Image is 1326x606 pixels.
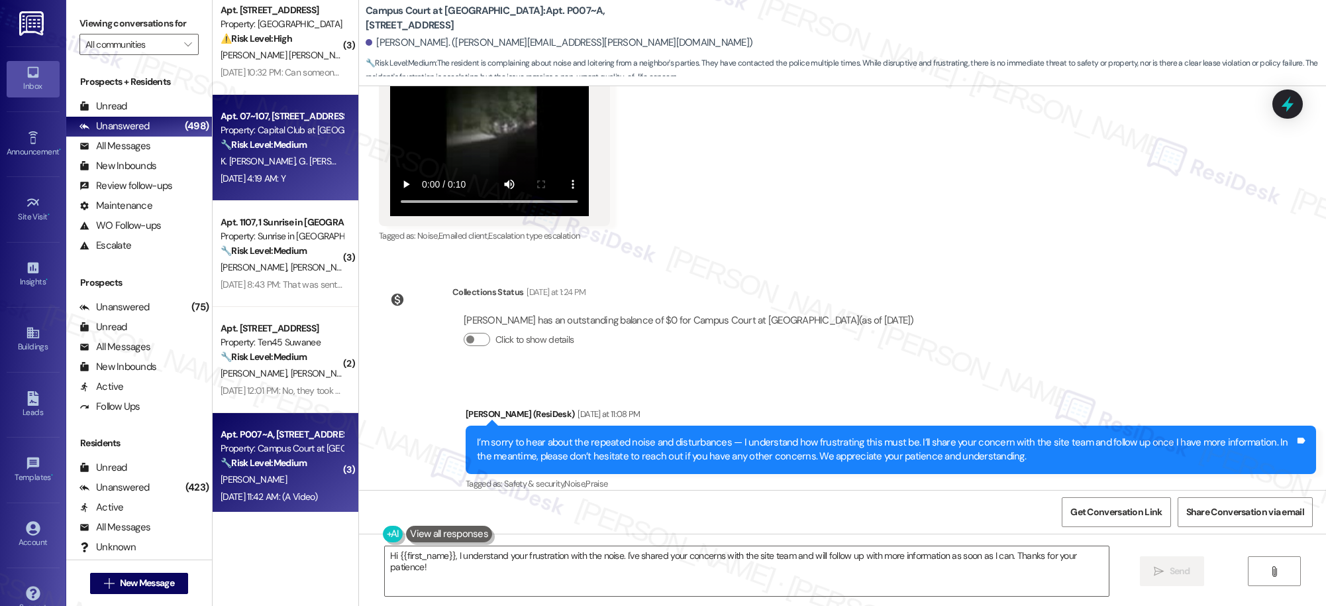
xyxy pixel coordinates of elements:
strong: 🔧 Risk Level: Medium [221,139,307,151]
div: [PERSON_NAME] (ResiDesk) [466,407,1316,426]
div: [DATE] at 1:24 PM [523,285,586,299]
div: Apt. 1107, 1 Sunrise in [GEOGRAPHIC_DATA] [221,215,343,229]
span: [PERSON_NAME] [291,367,357,379]
div: Unread [79,320,127,334]
div: Active [79,501,124,515]
input: All communities [85,34,178,55]
div: Apt. P007~A, [STREET_ADDRESS] [221,428,343,442]
button: Share Conversation via email [1178,497,1313,527]
div: Property: Capital Club at [GEOGRAPHIC_DATA] [221,123,343,137]
div: Unknown [79,540,136,554]
strong: 🔧 Risk Level: Medium [221,245,307,257]
span: Safety & security , [504,478,564,489]
div: [DATE] 11:42 AM: (A Video) [221,491,317,503]
div: (498) [181,116,212,137]
div: New Inbounds [79,159,156,173]
div: Follow Ups [79,400,140,414]
span: New Message [120,576,174,590]
span: Send [1170,564,1190,578]
b: Campus Court at [GEOGRAPHIC_DATA]: Apt. P007~A, [STREET_ADDRESS] [366,4,631,32]
div: Property: Campus Court at [GEOGRAPHIC_DATA] [221,442,343,455]
a: Leads [7,387,60,423]
div: [PERSON_NAME]. ([PERSON_NAME][EMAIL_ADDRESS][PERSON_NAME][DOMAIN_NAME]) [366,36,752,50]
a: Inbox [7,61,60,97]
span: G. [PERSON_NAME] [299,155,376,167]
div: Active [79,380,124,394]
div: [DATE] 8:43 PM: That was sent in error [221,278,366,290]
strong: 🔧 Risk Level: Medium [221,351,307,363]
div: Escalate [79,239,131,253]
span: • [46,275,48,284]
button: Get Conversation Link [1062,497,1170,527]
div: Property: Sunrise in [GEOGRAPHIC_DATA] [221,229,343,243]
span: [PERSON_NAME] [291,261,357,273]
div: I’m sorry to hear about the repeated noise and disturbances — I understand how frustrating this m... [477,436,1295,464]
i:  [1269,566,1279,577]
span: Noise , [564,478,586,489]
div: WO Follow-ups [79,219,161,233]
div: [DATE] 4:19 AM: Y [221,172,285,184]
div: Unread [79,461,127,475]
div: All Messages [79,340,150,354]
a: Account [7,517,60,553]
div: Collections Status [452,285,523,299]
a: Templates • [7,452,60,488]
label: Click to show details [495,333,574,347]
strong: 🔧 Risk Level: Medium [366,58,436,68]
div: (423) [182,477,212,498]
span: [PERSON_NAME] [221,367,291,379]
div: [DATE] at 11:08 PM [574,407,640,421]
label: Viewing conversations for [79,13,199,34]
div: Unanswered [79,300,150,314]
span: Emailed client , [438,230,488,241]
div: New Inbounds [79,360,156,374]
span: [PERSON_NAME] [PERSON_NAME] [221,49,355,61]
div: [PERSON_NAME] has an outstanding balance of $0 for Campus Court at [GEOGRAPHIC_DATA] (as of [DATE]) [464,314,914,328]
span: Share Conversation via email [1186,505,1304,519]
div: Unread [79,99,127,113]
div: Tagged as: [379,226,610,245]
span: Praise [586,478,607,489]
div: [DATE] 12:01 PM: No, they took out the drawer and it’s still on the counter [221,385,494,396]
strong: ⚠️ Risk Level: High [221,32,292,44]
div: Review follow-ups [79,179,172,193]
strong: 🔧 Risk Level: Medium [221,457,307,469]
div: Residents [66,436,212,450]
i:  [184,39,191,50]
div: Prospects + Residents [66,75,212,89]
div: Unanswered [79,481,150,495]
div: Apt. [STREET_ADDRESS] [221,3,343,17]
div: Apt. [STREET_ADDRESS] [221,322,343,335]
a: Insights • [7,257,60,292]
img: ResiDesk Logo [19,11,46,36]
div: (75) [188,297,212,318]
span: K. [PERSON_NAME] [221,155,299,167]
div: Apt. 07~107, [STREET_ADDRESS] [221,109,343,123]
span: : The resident is complaining about noise and loitering from a neighbor's parties. They have cont... [366,56,1326,85]
textarea: Hi {{first_name}}, I understand your frustration with the noise. I've shared your concerns with t... [385,546,1109,596]
button: Send [1140,556,1204,586]
span: • [59,145,61,154]
i:  [104,578,114,589]
div: Tagged as: [466,474,1316,493]
div: Property: Ten45 Suwanee [221,335,343,349]
div: All Messages [79,139,150,153]
span: [PERSON_NAME] [221,261,291,273]
div: All Messages [79,520,150,534]
span: Noise , [417,230,438,241]
a: Buildings [7,322,60,357]
button: New Message [90,573,188,594]
span: [PERSON_NAME] [221,473,287,485]
span: • [51,471,53,480]
div: Property: [GEOGRAPHIC_DATA] [221,17,343,31]
div: Unanswered [79,119,150,133]
span: • [48,210,50,219]
span: Escalation type escalation [488,230,580,241]
div: [DATE] 10:32 PM: Can someone come here and actually fix this? [221,66,462,78]
a: Site Visit • [7,192,60,227]
div: Prospects [66,276,212,290]
i:  [1154,566,1164,577]
div: Maintenance [79,199,152,213]
span: Get Conversation Link [1070,505,1162,519]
